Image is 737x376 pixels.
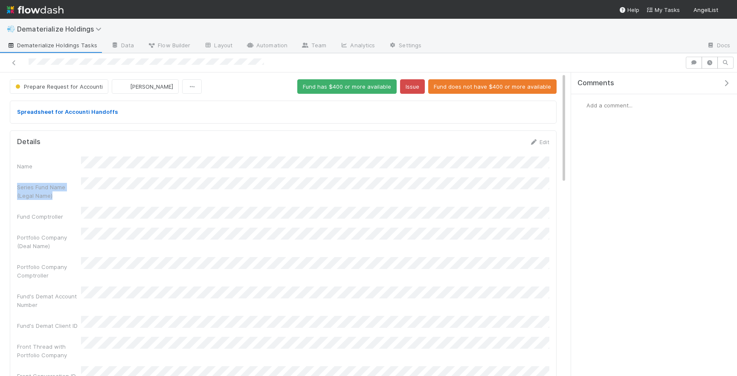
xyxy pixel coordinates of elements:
button: Fund does not have $400 or more available [428,79,557,94]
div: Fund Comptroller [17,212,81,221]
div: Front Thread with Portfolio Company [17,342,81,359]
div: Fund's Demat Account Number [17,292,81,309]
span: My Tasks [646,6,680,13]
button: Fund has $400 or more available [297,79,397,94]
span: 💨 [7,25,15,32]
a: Spreadsheet for Accounti Handoffs [17,108,118,115]
div: Portfolio Company (Deal Name) [17,233,81,250]
img: avatar_e0ab5a02-4425-4644-8eca-231d5bcccdf4.png [578,101,586,110]
a: Data [104,39,141,53]
img: avatar_e0ab5a02-4425-4644-8eca-231d5bcccdf4.png [722,6,730,14]
a: Edit [529,139,549,145]
span: Dematerialize Holdings Tasks [7,41,97,49]
span: Add a comment... [586,102,633,109]
a: Analytics [333,39,382,53]
a: Automation [239,39,294,53]
div: Name [17,162,81,171]
span: [PERSON_NAME] [130,83,173,90]
a: Flow Builder [141,39,197,53]
button: [PERSON_NAME] [112,79,179,94]
a: My Tasks [646,6,680,14]
button: Issue [400,79,425,94]
div: Series Fund Name (Legal Name) [17,183,81,200]
span: Prepare Request for Accounti [14,83,103,90]
a: Settings [382,39,428,53]
button: Prepare Request for Accounti [10,79,108,94]
span: Comments [577,79,614,87]
a: Docs [700,39,737,53]
img: avatar_e0ab5a02-4425-4644-8eca-231d5bcccdf4.png [119,82,128,91]
span: Dematerialize Holdings [17,25,106,33]
a: Layout [197,39,239,53]
div: Portfolio Company Comptroller [17,263,81,280]
a: Team [294,39,333,53]
div: Help [619,6,639,14]
div: Fund's Demat Client ID [17,321,81,330]
img: logo-inverted-e16ddd16eac7371096b0.svg [7,3,64,17]
span: Flow Builder [148,41,190,49]
h5: Details [17,138,41,146]
span: AngelList [693,6,718,13]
